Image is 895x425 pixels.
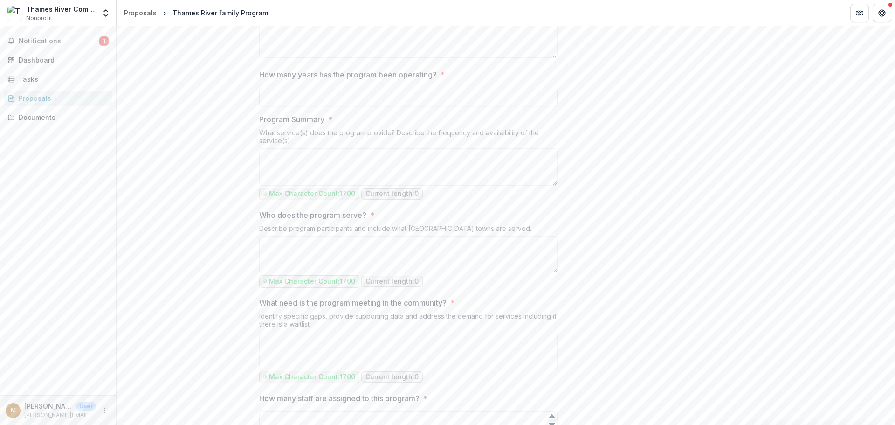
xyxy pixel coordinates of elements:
[365,373,419,381] p: Current length: 0
[269,278,355,286] p: Max Character Count: 1700
[76,402,96,411] p: User
[850,4,869,22] button: Partners
[26,4,96,14] div: Thames River Community Service, Inc.
[4,34,112,49] button: Notifications1
[259,114,324,125] p: Program Summary
[19,74,105,84] div: Tasks
[26,14,52,22] span: Nonprofit
[4,91,112,106] a: Proposals
[19,112,105,122] div: Documents
[24,411,96,419] p: [PERSON_NAME][EMAIL_ADDRESS][DOMAIN_NAME]
[259,224,558,236] div: Describe program participants and include what [GEOGRAPHIC_DATA] towns are served.
[259,69,437,80] p: How many years has the program been operating?
[11,407,16,413] div: michaelv@trfp.org
[365,190,419,198] p: Current length: 0
[99,4,112,22] button: Open entity switcher
[4,110,112,125] a: Documents
[24,401,73,411] p: [PERSON_NAME][EMAIL_ADDRESS][DOMAIN_NAME]
[259,297,447,308] p: What need is the program meeting in the community?
[4,71,112,87] a: Tasks
[120,6,272,20] nav: breadcrumb
[7,6,22,21] img: Thames River Community Service, Inc.
[259,129,558,148] div: What service(s) does the program provide? Describe the frequency and availaibility of the service...
[259,393,420,404] p: How many staff are assigned to this program?
[19,55,105,65] div: Dashboard
[259,312,558,332] div: Identify specific gaps, provide supporting data and address the demand for services including if ...
[19,93,105,103] div: Proposals
[124,8,157,18] div: Proposals
[259,209,366,221] p: Who does the program serve?
[19,37,99,45] span: Notifications
[365,278,419,286] p: Current length: 0
[4,52,112,68] a: Dashboard
[99,36,109,46] span: 1
[269,373,355,381] p: Max Character Count: 1700
[120,6,160,20] a: Proposals
[172,8,268,18] div: Thames River family Program
[873,4,891,22] button: Get Help
[269,190,355,198] p: Max Character Count: 1700
[99,405,110,416] button: More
